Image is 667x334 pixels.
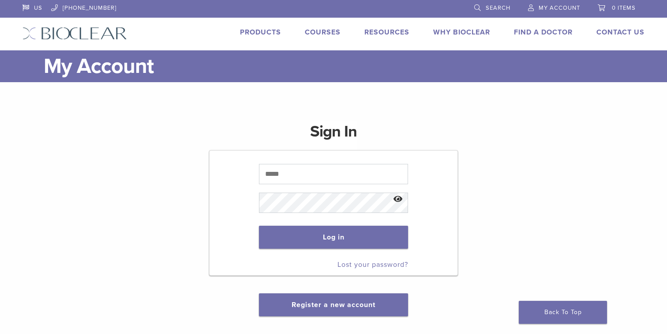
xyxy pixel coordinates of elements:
span: My Account [539,4,580,11]
button: Log in [259,226,408,249]
a: Register a new account [292,300,375,309]
span: Search [486,4,510,11]
img: Bioclear [22,27,127,40]
a: Contact Us [596,28,645,37]
a: Courses [305,28,341,37]
a: Find A Doctor [514,28,573,37]
span: 0 items [612,4,636,11]
a: Products [240,28,281,37]
h1: My Account [44,50,645,82]
a: Why Bioclear [433,28,490,37]
a: Back To Top [519,301,607,324]
button: Register a new account [259,293,408,316]
a: Resources [364,28,409,37]
h1: Sign In [310,121,357,149]
a: Lost your password? [337,260,408,269]
button: Show password [389,188,408,211]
